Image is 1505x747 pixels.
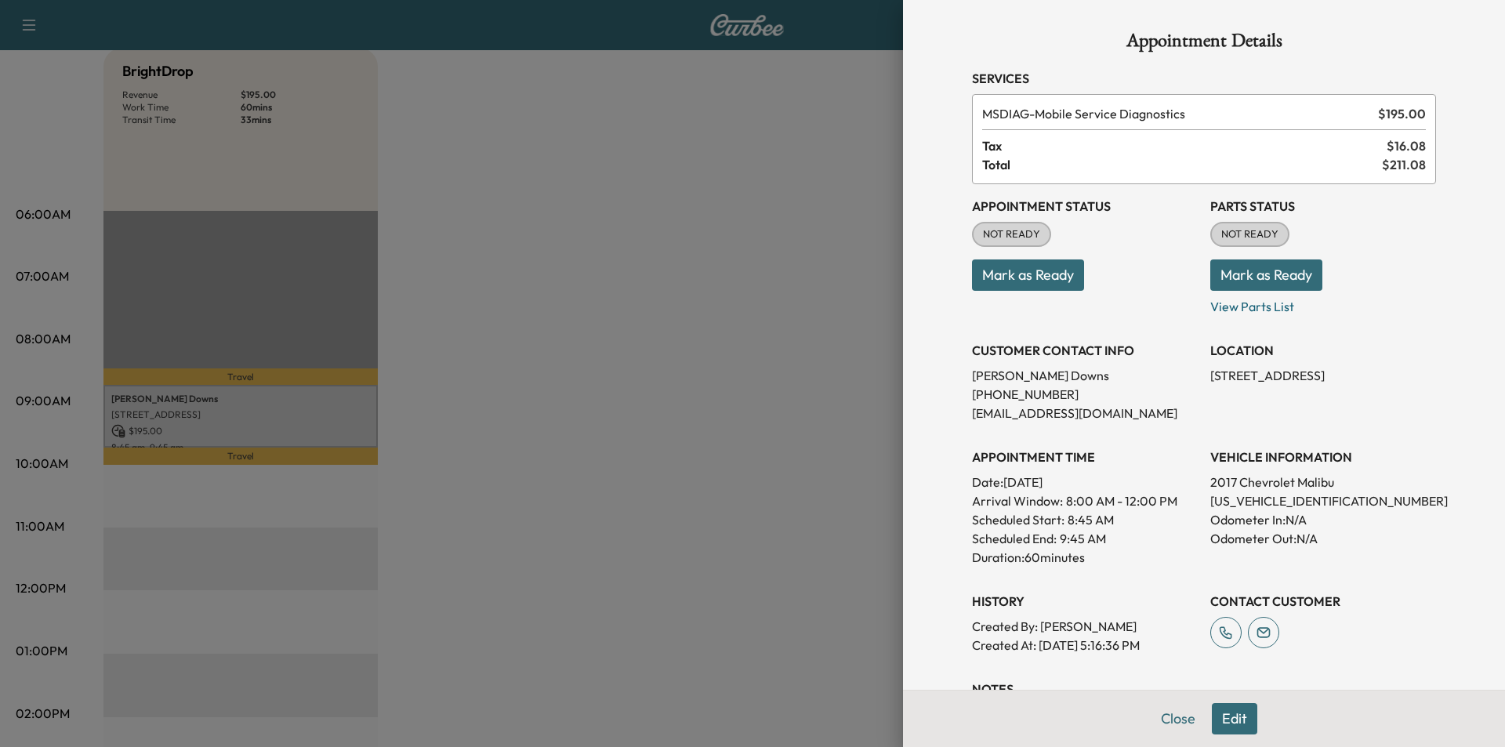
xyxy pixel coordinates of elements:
[1210,510,1436,529] p: Odometer In: N/A
[972,69,1436,88] h3: Services
[974,227,1050,242] span: NOT READY
[1387,136,1426,155] span: $ 16.08
[1210,291,1436,316] p: View Parts List
[982,155,1382,174] span: Total
[972,404,1198,422] p: [EMAIL_ADDRESS][DOMAIN_NAME]
[972,385,1198,404] p: [PHONE_NUMBER]
[1378,104,1426,123] span: $ 195.00
[982,104,1372,123] span: Mobile Service Diagnostics
[972,510,1064,529] p: Scheduled Start:
[982,136,1387,155] span: Tax
[972,529,1057,548] p: Scheduled End:
[1210,259,1322,291] button: Mark as Ready
[1210,448,1436,466] h3: VEHICLE INFORMATION
[1210,366,1436,385] p: [STREET_ADDRESS]
[972,548,1198,567] p: Duration: 60 minutes
[972,341,1198,360] h3: CUSTOMER CONTACT INFO
[1068,510,1114,529] p: 8:45 AM
[1210,197,1436,216] h3: Parts Status
[972,636,1198,655] p: Created At : [DATE] 5:16:36 PM
[972,31,1436,56] h1: Appointment Details
[1060,529,1106,548] p: 9:45 AM
[1210,529,1436,548] p: Odometer Out: N/A
[972,680,1436,698] h3: NOTES
[972,197,1198,216] h3: Appointment Status
[972,259,1084,291] button: Mark as Ready
[1151,703,1206,734] button: Close
[1210,592,1436,611] h3: CONTACT CUSTOMER
[1210,341,1436,360] h3: LOCATION
[1066,491,1177,510] span: 8:00 AM - 12:00 PM
[972,491,1198,510] p: Arrival Window:
[972,366,1198,385] p: [PERSON_NAME] Downs
[1212,703,1257,734] button: Edit
[1212,227,1288,242] span: NOT READY
[972,592,1198,611] h3: History
[1210,473,1436,491] p: 2017 Chevrolet Malibu
[972,617,1198,636] p: Created By : [PERSON_NAME]
[972,448,1198,466] h3: APPOINTMENT TIME
[1382,155,1426,174] span: $ 211.08
[1210,491,1436,510] p: [US_VEHICLE_IDENTIFICATION_NUMBER]
[972,473,1198,491] p: Date: [DATE]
